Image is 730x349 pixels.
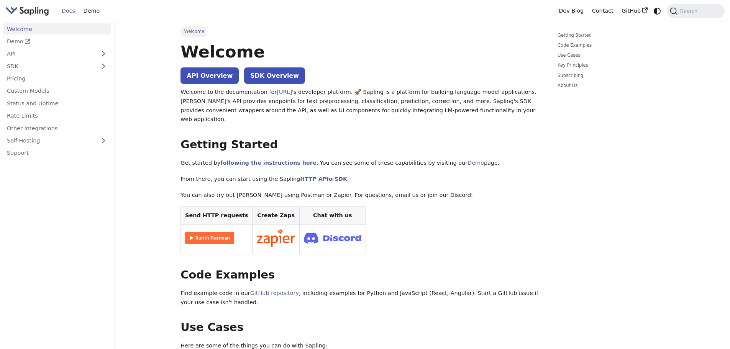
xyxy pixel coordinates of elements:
[3,123,111,134] a: Other Integrations
[79,5,104,17] a: Demo
[558,82,661,89] a: About Us
[588,5,618,17] a: Contact
[558,72,661,79] a: Subscribing
[617,5,651,17] a: GitHub
[5,5,49,16] img: Sapling.ai
[180,41,541,62] h1: Welcome
[3,48,96,59] a: API
[678,8,702,14] span: Search
[185,232,234,244] img: Run in Postman
[180,26,208,37] span: Welcome
[3,147,111,159] a: Support
[244,67,305,84] a: SDK Overview
[468,160,484,166] a: Demo
[57,5,79,17] a: Docs
[180,67,239,84] a: API Overview
[3,36,111,47] a: Demo
[3,23,111,34] a: Welcome
[558,42,661,49] a: Code Examples
[180,321,541,334] h2: Use Cases
[180,159,541,168] p: Get started by . You can see some of these capabilities by visiting our page.
[250,290,299,296] a: GitHub repository
[335,176,347,182] a: SDK
[558,32,661,39] a: Getting Started
[299,207,366,225] th: Chat with us
[3,73,111,84] a: Pricing
[257,229,295,247] img: Connect in Zapier
[181,207,253,225] th: Send HTTP requests
[180,26,541,37] nav: Breadcrumbs
[277,89,292,95] a: [URL]
[304,230,361,246] img: Join Discord
[558,52,661,59] a: Use Cases
[180,88,541,124] p: Welcome to the documentation for 's developer platform. 🚀 Sapling is a platform for building lang...
[558,62,661,69] a: Key Principles
[96,48,111,59] button: Expand sidebar category 'API'
[3,135,111,146] a: Self-Hosting
[3,110,111,121] a: Rate Limits
[667,4,724,18] button: Search (Command+K)
[300,176,329,182] a: HTTP API
[220,160,316,166] a: following the instructions here
[180,268,541,282] h2: Code Examples
[652,5,663,16] button: Switch between dark and light mode (currently system mode)
[253,207,300,225] th: Create Zaps
[96,61,111,72] button: Expand sidebar category 'SDK'
[180,138,541,152] h2: Getting Started
[3,98,111,109] a: Status and Uptime
[5,5,52,16] a: Sapling.aiSapling.ai
[3,85,111,97] a: Custom Models
[180,289,541,307] p: Find example code in our , including examples for Python and JavaScript (React, Angular). Start a...
[554,5,587,17] a: Dev Blog
[180,191,541,200] p: You can also try out [PERSON_NAME] using Postman or Zapier. For questions, email us or join our D...
[3,61,96,72] a: SDK
[180,175,541,184] p: From there, you can start using the Sapling or .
